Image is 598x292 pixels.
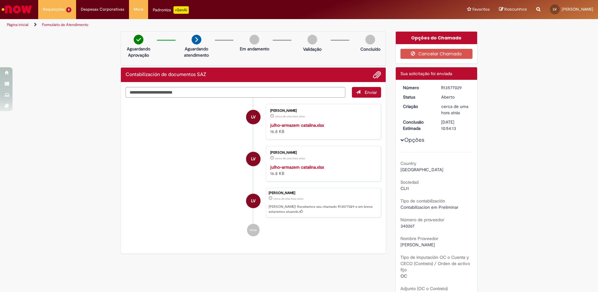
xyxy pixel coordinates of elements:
span: OC [400,273,407,279]
b: Tipo de imputación OC o Cuenta y CECO (Contrato) / Orden de activo fijo [400,254,470,273]
b: Tipo de contabilización [400,198,445,204]
p: Aguardando atendimento [181,46,212,58]
span: LV [553,7,557,11]
div: Aberto [441,94,470,100]
span: LV [251,110,255,125]
button: Adicionar anexos [373,71,381,79]
img: check-circle-green.png [134,35,143,44]
span: Rascunhos [504,6,527,12]
b: Country [400,161,416,166]
span: [GEOGRAPHIC_DATA] [400,167,443,172]
div: Opções do Chamado [396,32,477,44]
span: cerca de uma hora atrás [275,115,305,118]
img: arrow-next.png [192,35,201,44]
span: CL11 [400,186,409,191]
p: Em andamento [240,46,269,52]
a: Formulário de Atendimento [42,22,88,27]
p: Concluído [360,46,380,52]
div: [DATE] 10:54:13 [441,119,470,131]
span: Favoritos [472,6,490,13]
span: LV [251,151,255,166]
textarea: Digite sua mensagem aqui... [126,87,345,98]
span: Sua solicitação foi enviada [400,71,452,76]
dt: Número [398,85,437,91]
time: 29/09/2025 13:54:09 [441,104,468,115]
b: Número de proveedor [400,217,444,223]
p: [PERSON_NAME]! Recebemos seu chamado R13577029 e em breve estaremos atuando. [269,204,378,214]
img: img-circle-grey.png [250,35,259,44]
dt: Status [398,94,437,100]
span: LV [251,193,255,208]
b: Sociedad [400,179,419,185]
a: julho-armazem catalina.xlsx [270,164,324,170]
span: Requisições [43,6,65,13]
ul: Trilhas de página [5,19,394,31]
time: 29/09/2025 13:54:09 [273,197,303,201]
span: cerca de uma hora atrás [273,197,303,201]
button: Enviar [352,87,381,98]
p: +GenAi [173,6,189,14]
div: Padroniza [153,6,189,14]
span: Despesas Corporativas [81,6,124,13]
div: 29/09/2025 13:54:09 [441,103,470,116]
b: Nombre Proveedor [400,236,438,241]
span: [PERSON_NAME] [562,7,593,12]
div: 16.8 KB [270,122,374,135]
img: img-circle-grey.png [307,35,317,44]
div: Luana Vicenzi [246,194,260,208]
p: Aguardando Aprovação [123,46,154,58]
span: cerca de uma hora atrás [441,104,468,115]
img: ServiceNow [1,3,33,16]
span: Contabilizacion em Preliminar [400,204,458,210]
span: Enviar [365,90,377,95]
div: [PERSON_NAME] [269,191,378,195]
div: 16.8 KB [270,164,374,177]
div: [PERSON_NAME] [270,109,374,113]
dt: Conclusão Estimada [398,119,437,131]
a: julho-armazem catalina.xlsx [270,122,324,128]
time: 29/09/2025 13:53:46 [275,115,305,118]
dt: Criação [398,103,437,110]
div: Luana Vicenzi [246,152,260,166]
h2: Contabilización de documentos SAZ Histórico de tíquete [126,72,206,78]
div: R13577029 [441,85,470,91]
a: Rascunhos [499,7,527,13]
span: [PERSON_NAME] [400,242,435,248]
img: img-circle-grey.png [365,35,375,44]
button: Cancelar Chamado [400,49,473,59]
ul: Histórico de tíquete [126,98,381,243]
li: Luana Vicenzi [126,188,381,218]
div: Luana Vicenzi [246,110,260,124]
p: Validação [303,46,322,52]
time: 29/09/2025 13:51:19 [275,156,305,160]
div: [PERSON_NAME] [270,151,374,155]
span: cerca de uma hora atrás [275,156,305,160]
b: Adjunto (OC o Contrato) [400,286,448,291]
span: More [134,6,143,13]
span: 8 [66,7,71,13]
span: 340267 [400,223,415,229]
a: Página inicial [7,22,28,27]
